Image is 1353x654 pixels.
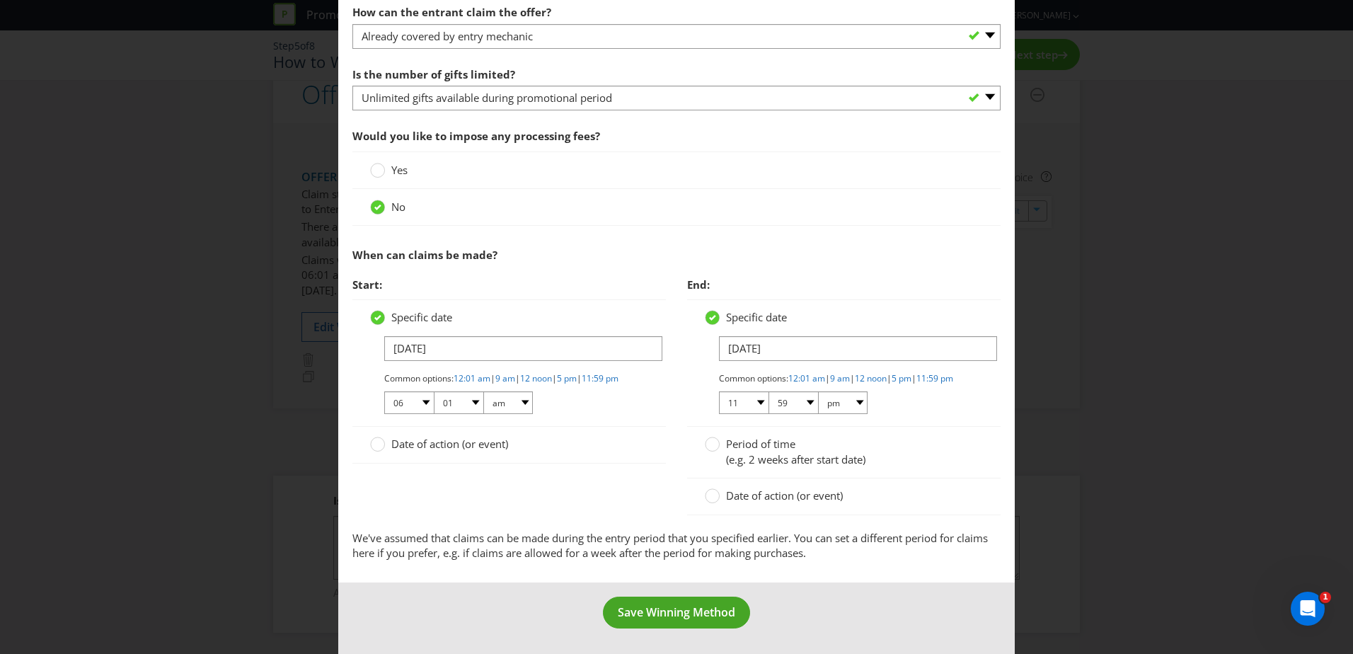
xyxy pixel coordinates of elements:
[618,604,735,620] span: Save Winning Method
[850,372,855,384] span: |
[384,336,662,361] input: DD/MM/YY
[391,310,452,324] span: Specific date
[687,277,710,292] span: End:
[726,488,843,503] span: Date of action (or event)
[352,5,551,19] span: How can the entrant claim the offer?
[916,372,953,384] a: 11:59 pm
[391,437,508,451] span: Date of action (or event)
[352,67,515,81] span: Is the number of gifts limited?
[352,248,497,262] span: When can claims be made?
[1291,592,1325,626] iframe: Intercom live chat
[384,372,454,384] span: Common options:
[726,437,795,451] span: Period of time
[726,452,865,466] span: (e.g. 2 weeks after start date)
[788,372,825,384] a: 12:01 am
[352,129,600,143] span: Would you like to impose any processing fees?
[391,200,405,214] span: No
[719,372,788,384] span: Common options:
[719,336,997,361] input: DD/MM/YY
[552,372,557,384] span: |
[830,372,850,384] a: 9 am
[490,372,495,384] span: |
[577,372,582,384] span: |
[495,372,515,384] a: 9 am
[726,310,787,324] span: Specific date
[557,372,577,384] a: 5 pm
[352,277,382,292] span: Start:
[582,372,618,384] a: 11:59 pm
[855,372,887,384] a: 12 noon
[352,531,1001,561] p: We've assumed that claims can be made during the entry period that you specified earlier. You can...
[825,372,830,384] span: |
[1320,592,1331,603] span: 1
[887,372,892,384] span: |
[454,372,490,384] a: 12:01 am
[911,372,916,384] span: |
[603,597,750,629] button: Save Winning Method
[892,372,911,384] a: 5 pm
[391,163,408,177] span: Yes
[520,372,552,384] a: 12 noon
[515,372,520,384] span: |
